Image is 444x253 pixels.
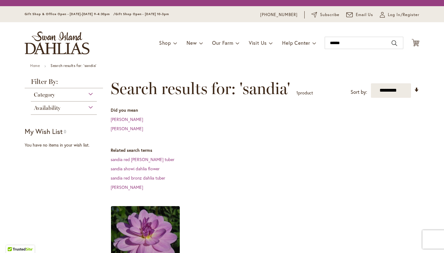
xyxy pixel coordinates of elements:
span: Availability [34,105,60,111]
button: Search [392,38,397,48]
span: Category [34,91,55,98]
iframe: Launch Accessibility Center [5,231,22,248]
strong: My Wish List [25,127,63,136]
strong: Filter By: [25,78,103,88]
a: Home [30,63,40,68]
a: Email Us [346,12,373,18]
span: Gift Shop Open - [DATE] 10-3pm [115,12,169,16]
span: Shop [159,39,171,46]
span: Our Farm [212,39,233,46]
span: New [187,39,197,46]
a: [PERSON_NAME] [111,184,143,190]
a: sandia red [PERSON_NAME] tuber [111,156,175,162]
a: [PERSON_NAME] [111,116,143,122]
span: Gift Shop & Office Open - [DATE]-[DATE] 9-4:30pm / [25,12,115,16]
p: product [296,88,313,98]
span: Search results for: 'sandia' [111,79,290,98]
strong: Search results for: 'sandia' [51,63,97,68]
a: Subscribe [311,12,339,18]
a: sandia showi dahlia flower [111,166,160,172]
label: Sort by: [351,86,367,98]
span: 1 [296,90,298,96]
dt: Did you mean [111,107,419,113]
a: store logo [25,31,89,54]
a: Log In/Register [380,12,419,18]
a: [PHONE_NUMBER] [260,12,298,18]
span: Email Us [356,12,373,18]
a: [PERSON_NAME] [111,126,143,131]
span: Subscribe [320,12,339,18]
span: Help Center [282,39,310,46]
a: sandia red bronz dahlia tuber [111,175,165,181]
span: Log In/Register [388,12,419,18]
dt: Related search terms [111,147,419,153]
span: Visit Us [249,39,267,46]
div: You have no items in your wish list. [25,142,107,148]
